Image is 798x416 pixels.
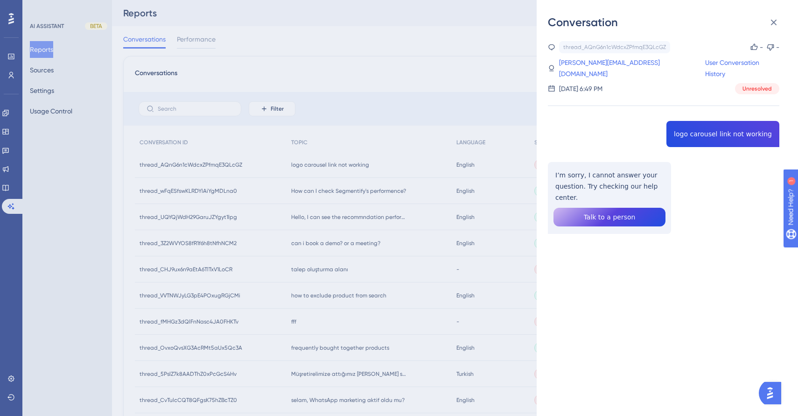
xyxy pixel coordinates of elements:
div: 1 [65,5,68,12]
div: - [760,42,763,53]
iframe: UserGuiding AI Assistant Launcher [759,379,787,407]
div: Conversation [548,15,787,30]
div: [DATE] 6:49 PM [559,83,602,94]
div: thread_AQnG6n1cWdcxZPfmqE3QLcGZ [563,43,666,51]
div: - [776,42,779,53]
a: [PERSON_NAME][EMAIL_ADDRESS][DOMAIN_NAME] [559,57,706,79]
a: User Conversation History [705,57,779,79]
span: Need Help? [22,2,58,14]
span: Unresolved [742,85,772,92]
